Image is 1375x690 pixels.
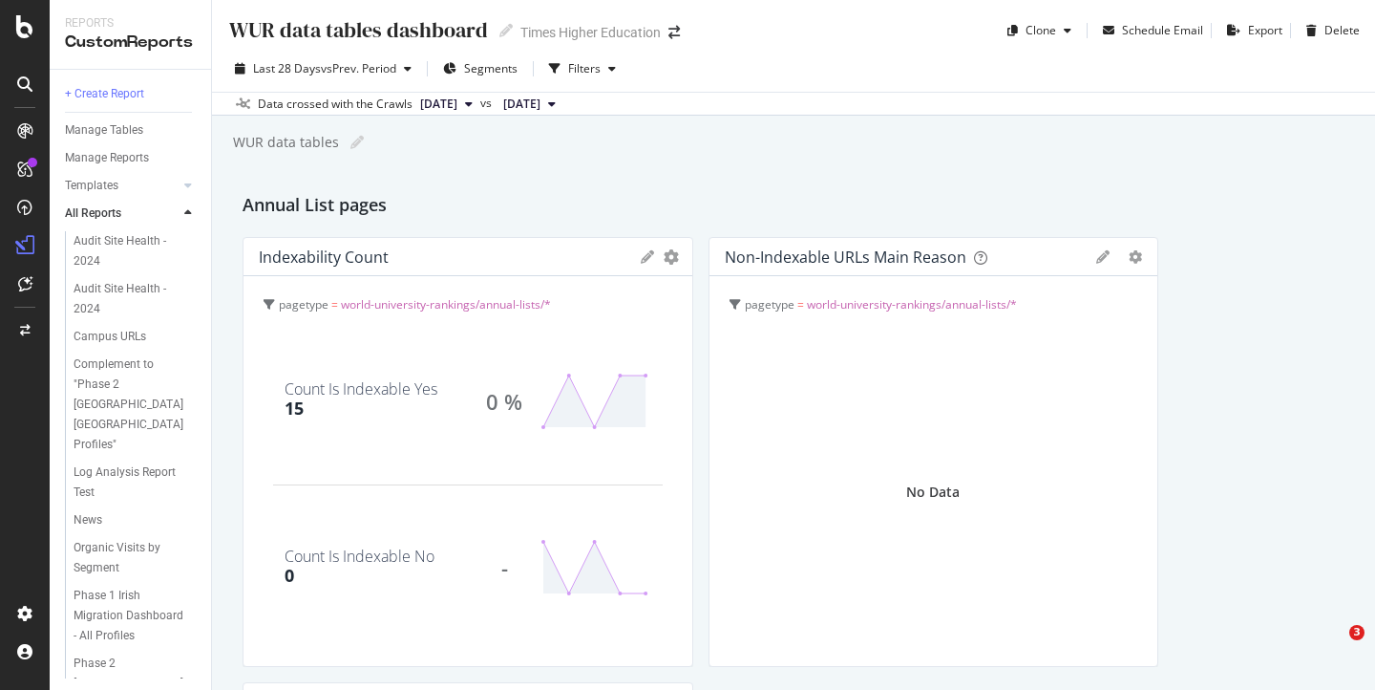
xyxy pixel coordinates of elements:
[74,355,192,455] div: Complement to "Phase 2 Australia Canada Profiles"
[243,191,387,222] h2: Annual List pages
[668,26,680,39] div: arrow-right-arrow-left
[74,231,198,271] a: Audit Site Health - 2024
[65,120,143,140] div: Manage Tables
[725,248,966,267] div: Non-Indexable URLs Main Reason
[1299,15,1360,46] button: Delete
[468,392,541,411] div: 0 %
[499,24,513,37] i: Edit report name
[74,355,198,455] a: Complement to "Phase 2 [GEOGRAPHIC_DATA] [GEOGRAPHIC_DATA] Profiles"
[709,237,1159,667] div: Non-Indexable URLs Main Reasongeargearpagetype = world-university-rankings/annual-lists/* No Data
[231,133,339,152] div: WUR data tables
[745,296,794,313] span: pagetype
[74,279,198,319] a: Audit Site Health - 2024
[906,483,960,502] div: No Data
[285,381,437,397] div: Count Is Indexable Yes
[503,96,540,113] span: 2025 Jul. 18th
[259,248,389,267] div: Indexability Count
[74,327,198,347] a: Campus URLs
[520,23,661,42] div: Times Higher Education
[664,250,679,264] div: gear
[74,510,198,530] a: News
[65,176,179,196] a: Templates
[65,120,198,140] a: Manage Tables
[65,176,118,196] div: Templates
[253,60,321,76] span: Last 28 Days
[74,510,102,530] div: News
[65,148,198,168] a: Manage Reports
[65,84,144,104] div: + Create Report
[285,397,304,421] div: 15
[797,296,804,313] span: =
[243,191,1344,222] div: Annual List pages
[480,95,496,112] span: vs
[464,60,518,76] span: Segments
[1122,22,1203,38] div: Schedule Email
[1000,15,1079,46] button: Clone
[65,204,179,224] a: All Reports
[468,558,541,577] div: -
[74,279,180,319] div: Audit Site Health - 2024
[74,586,189,646] div: Phase 1 Irish Migration Dashboard - All Profiles
[74,327,146,347] div: Campus URLs
[74,538,198,578] a: Organic Visits by Segment
[568,60,601,76] div: Filters
[74,463,198,503] a: Log Analysis Report Test
[65,148,149,168] div: Manage Reports
[412,93,480,116] button: [DATE]
[74,586,198,646] a: Phase 1 Irish Migration Dashboard - All Profiles
[1349,625,1364,640] span: 3
[1248,22,1282,38] div: Export
[807,296,1017,313] span: world-university-rankings/annual-lists/*
[341,296,551,313] span: world-university-rankings/annual-lists/*
[65,204,121,224] div: All Reports
[227,54,419,84] button: Last 28 DaysvsPrev. Period
[74,231,180,271] div: Audit Site Health - 2024
[496,93,563,116] button: [DATE]
[279,296,328,313] span: pagetype
[1095,15,1203,46] button: Schedule Email
[74,463,181,503] div: Log Analysis Report Test
[541,54,624,84] button: Filters
[435,54,525,84] button: Segments
[285,564,294,589] div: 0
[1129,250,1142,264] div: gear
[74,538,182,578] div: Organic Visits by Segment
[243,237,693,667] div: Indexability Countgeargearpagetype = world-university-rankings/annual-lists/*Count Is Indexable Y...
[285,549,434,564] div: Count Is Indexable No
[1026,22,1056,38] div: Clone
[65,84,198,104] a: + Create Report
[258,96,412,113] div: Data crossed with the Crawls
[1310,625,1356,671] iframe: Intercom live chat
[321,60,396,76] span: vs Prev. Period
[331,296,338,313] span: =
[1324,22,1360,38] div: Delete
[420,96,457,113] span: 2025 Aug. 20th
[65,32,196,54] div: CustomReports
[227,15,488,45] div: WUR data tables dashboard
[65,15,196,32] div: Reports
[1219,15,1282,46] button: Export
[350,136,364,149] i: Edit report name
